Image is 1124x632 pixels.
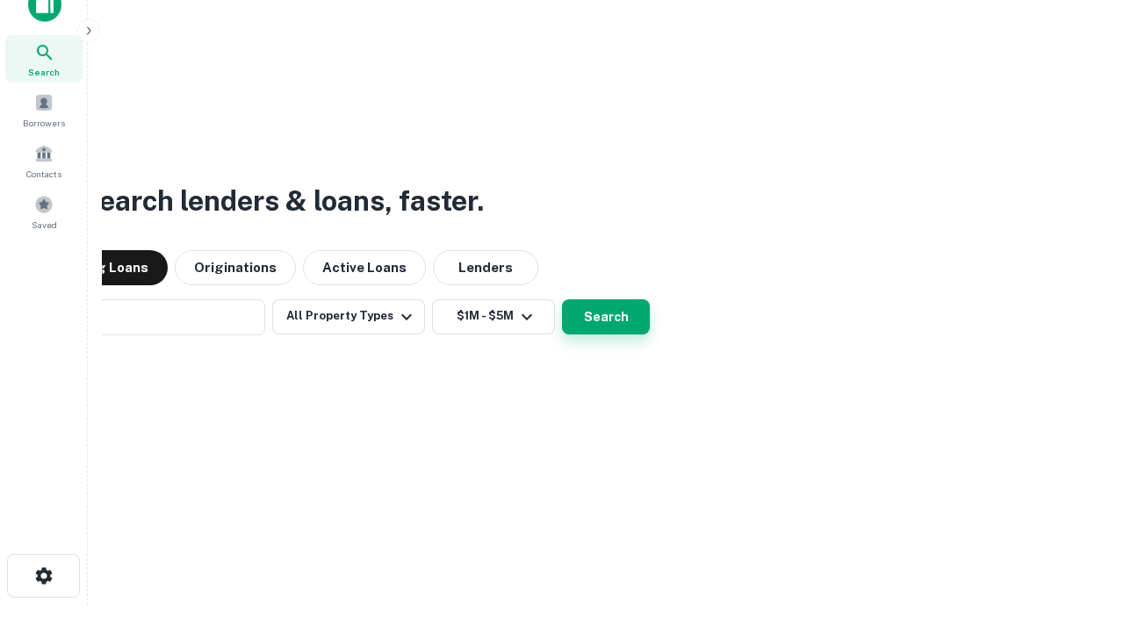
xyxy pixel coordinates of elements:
[5,35,83,83] a: Search
[5,188,83,235] a: Saved
[272,299,425,334] button: All Property Types
[80,180,484,222] h3: Search lenders & loans, faster.
[303,250,426,285] button: Active Loans
[1036,492,1124,576] iframe: Chat Widget
[175,250,296,285] button: Originations
[5,86,83,133] a: Borrowers
[432,299,555,334] button: $1M - $5M
[28,65,60,79] span: Search
[23,116,65,130] span: Borrowers
[5,137,83,184] a: Contacts
[433,250,538,285] button: Lenders
[562,299,650,334] button: Search
[32,218,57,232] span: Saved
[26,167,61,181] span: Contacts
